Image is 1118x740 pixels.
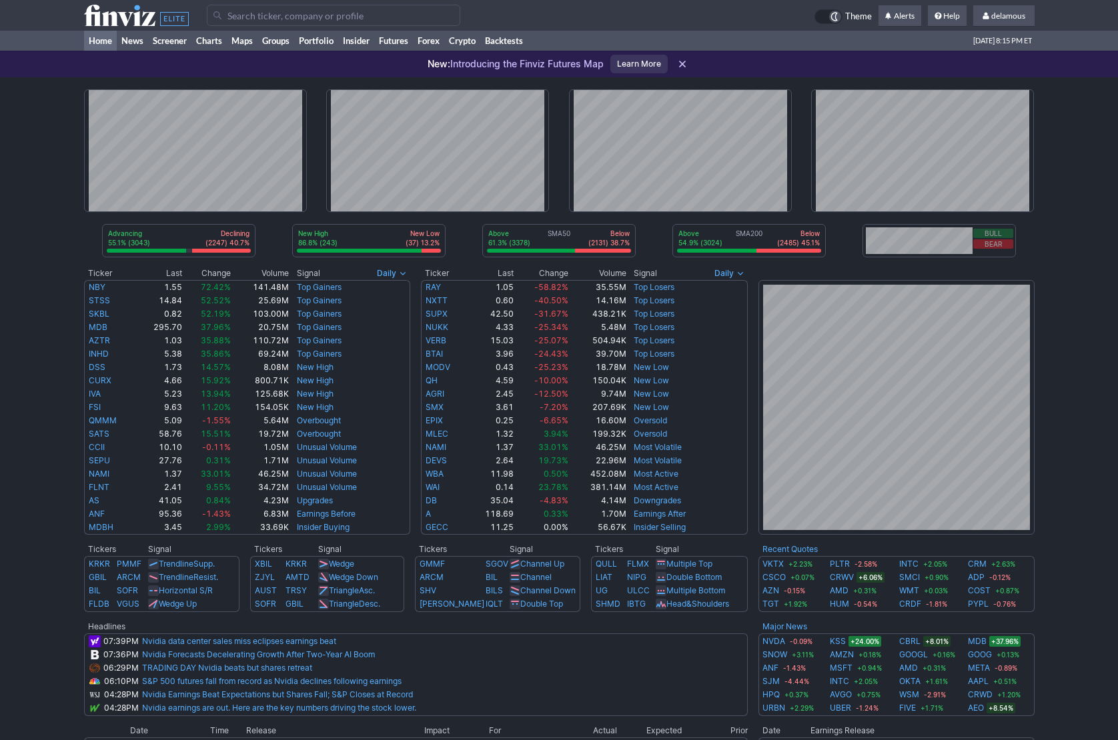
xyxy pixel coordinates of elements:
span: Signal [297,268,320,279]
a: Overbought [297,429,341,439]
a: NBY [89,282,105,292]
a: Insider Buying [297,522,350,532]
p: 54.9% (3024) [678,238,722,247]
a: INHD [89,349,109,359]
a: Learn More [610,55,668,73]
a: AEO [968,701,984,715]
span: -7.20% [540,402,568,412]
a: SMCI [899,571,920,584]
td: 69.24M [231,347,290,361]
td: 103.00M [231,307,290,321]
p: Above [678,229,722,238]
span: -40.50% [534,295,568,305]
td: 504.94K [569,334,627,347]
a: Most Volatile [634,455,682,465]
p: 61.3% (3378) [488,238,530,247]
td: 20.75M [231,321,290,334]
a: Head&Shoulders [666,599,729,609]
a: ARCM [117,572,141,582]
p: (2485) 45.1% [777,238,820,247]
a: NUKK [426,322,448,332]
td: 14.84 [135,294,182,307]
td: 39.70M [569,347,627,361]
a: NVDA [762,635,785,648]
a: Top Losers [634,295,674,305]
p: Above [488,229,530,238]
a: ZJYL [255,572,275,582]
a: Channel Down [520,585,576,595]
a: INTC [830,675,849,688]
span: 13.94% [201,389,231,399]
td: 1.55 [135,280,182,294]
a: IQLT [486,599,503,609]
a: SATS [89,429,109,439]
p: (2247) 40.7% [205,238,249,247]
a: New Low [634,362,669,372]
a: New Low [634,402,669,412]
span: 37.96% [201,322,231,332]
td: 2.45 [468,387,514,401]
a: Portfolio [294,31,338,51]
a: FSI [89,402,101,412]
a: EPIX [426,415,443,425]
span: Theme [845,9,872,24]
span: Signal [634,268,657,279]
a: Theme [814,9,872,24]
a: Multiple Bottom [666,585,725,595]
a: FLNT [89,482,109,492]
span: Trendline [159,572,193,582]
a: KSS [830,635,846,648]
a: Insider [338,31,374,51]
span: 72.42% [201,282,231,292]
a: Channel [520,572,552,582]
button: Bull [973,229,1013,238]
a: Unusual Volume [297,482,357,492]
a: AMZN [830,648,854,661]
a: New High [297,375,334,385]
a: UBER [830,701,851,715]
a: CBRL [899,635,921,648]
b: Major News [762,621,807,631]
a: TrendlineResist. [159,572,218,582]
a: GOOGL [899,648,928,661]
a: SGOV [486,559,508,569]
td: 5.64M [231,414,290,427]
a: AVGO [830,688,852,701]
a: LIAT [596,572,612,582]
a: Maps [227,31,257,51]
a: New High [297,402,334,412]
span: 15.92% [201,375,231,385]
a: Nvidia data center sales miss eclipses earnings beat [142,636,336,646]
a: URBN [762,701,785,715]
div: SMA50 [487,229,631,249]
a: SUPX [426,309,448,319]
td: 5.09 [135,414,182,427]
a: Upgrades [297,495,333,505]
a: SHV [420,585,436,595]
a: TGT [762,597,779,611]
td: 4.66 [135,374,182,387]
td: 9.74M [569,387,627,401]
p: Below [588,229,630,238]
td: 1.03 [135,334,182,347]
a: Futures [374,31,413,51]
td: 207.69K [569,401,627,414]
a: ANF [762,661,778,675]
a: delamous [973,5,1035,27]
a: KRKR [286,559,307,569]
td: 3.96 [468,347,514,361]
td: 18.78M [569,361,627,374]
a: Top Losers [634,282,674,292]
a: New Low [634,375,669,385]
a: TriangleAsc. [329,585,375,595]
a: COST [968,584,991,597]
a: CRM [968,557,987,571]
a: QH [426,375,438,385]
span: 11.20% [201,402,231,412]
a: Nvidia Forecasts Decelerating Growth After Two-Year AI Boom [142,649,375,659]
a: MDB [89,322,107,332]
td: 4.59 [468,374,514,387]
td: 16.60M [569,414,627,427]
td: 35.55M [569,280,627,294]
span: 52.52% [201,295,231,305]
